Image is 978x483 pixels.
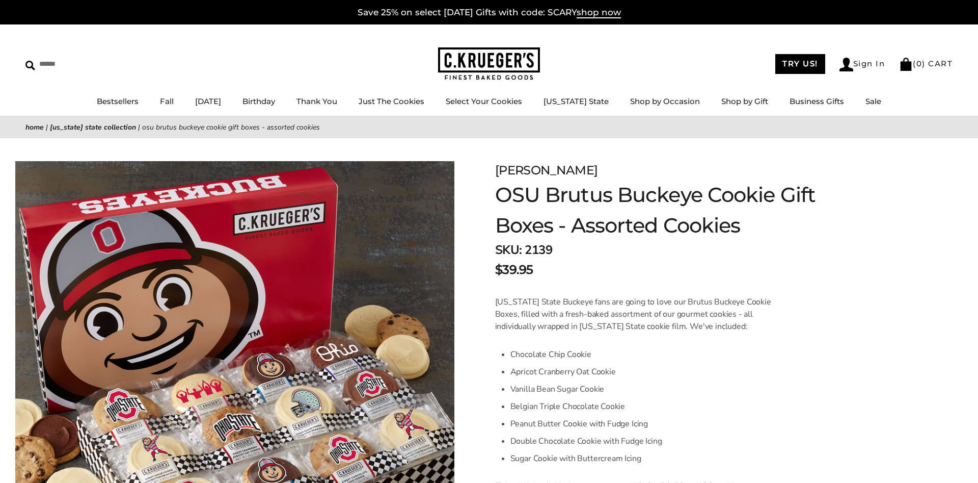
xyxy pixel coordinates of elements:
[721,96,768,106] a: Shop by Gift
[495,161,820,180] div: [PERSON_NAME]
[510,433,774,450] li: Double Chocolate Cookie with Fudge Icing
[195,96,221,106] a: [DATE]
[97,96,139,106] a: Bestsellers
[495,180,820,241] h1: OSU Brutus Buckeye Cookie Gift Boxes - Assorted Cookies
[510,380,774,398] li: Vanilla Bean Sugar Cookie
[138,122,140,132] span: |
[775,54,825,74] a: TRY US!
[510,346,774,363] li: Chocolate Chip Cookie
[525,242,552,258] span: 2139
[296,96,337,106] a: Thank You
[510,398,774,415] li: Belgian Triple Chocolate Cookie
[510,415,774,433] li: Peanut Butter Cookie with Fudge Icing
[865,96,881,106] a: Sale
[358,7,621,18] a: Save 25% on select [DATE] Gifts with code: SCARYshop now
[630,96,700,106] a: Shop by Occasion
[510,363,774,380] li: Apricot Cranberry Oat Cookie
[495,242,522,258] strong: SKU:
[446,96,522,106] a: Select Your Cookies
[46,122,48,132] span: |
[25,56,147,72] input: Search
[577,7,621,18] span: shop now
[438,47,540,81] img: C.KRUEGER'S
[790,96,844,106] a: Business Gifts
[510,450,774,467] li: Sugar Cookie with Buttercream Icing
[160,96,174,106] a: Fall
[544,96,609,106] a: [US_STATE] State
[839,58,885,71] a: Sign In
[25,122,44,132] a: Home
[495,296,774,333] p: [US_STATE] State Buckeye fans are going to love our Brutus Buckeye Cookie Boxes, filled with a fr...
[899,58,913,71] img: Bag
[916,59,922,68] span: 0
[899,59,953,68] a: (0) CART
[50,122,136,132] a: [US_STATE] State Collection
[495,261,533,279] span: $39.95
[142,122,320,132] span: OSU Brutus Buckeye Cookie Gift Boxes - Assorted Cookies
[839,58,853,71] img: Account
[25,121,953,133] nav: breadcrumbs
[359,96,424,106] a: Just The Cookies
[25,61,35,70] img: Search
[242,96,275,106] a: Birthday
